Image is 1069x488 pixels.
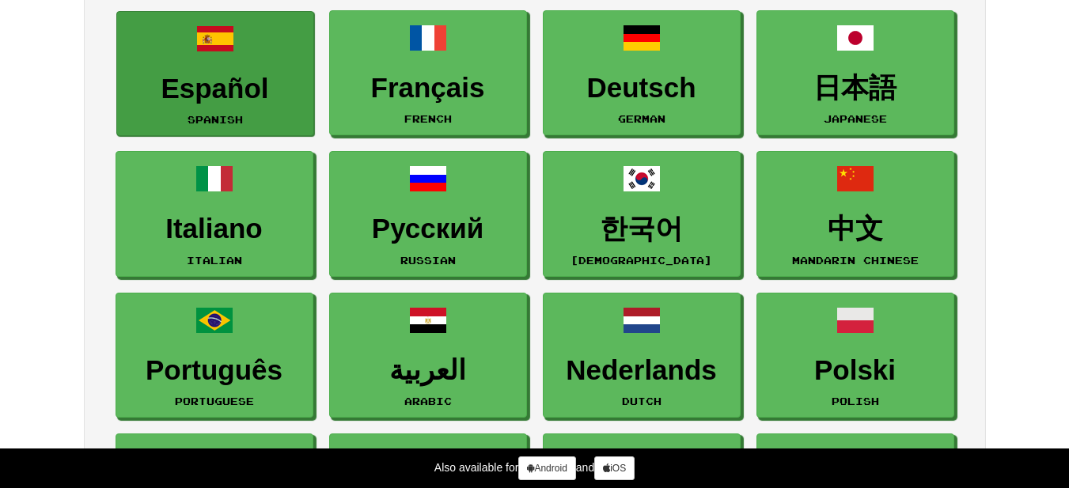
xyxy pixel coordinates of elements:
[552,214,732,244] h3: 한국어
[543,151,741,277] a: 한국어[DEMOGRAPHIC_DATA]
[765,355,946,386] h3: Polski
[765,73,946,104] h3: 日本語
[329,293,527,418] a: العربيةArabic
[792,255,919,266] small: Mandarin Chinese
[187,255,242,266] small: Italian
[400,255,456,266] small: Russian
[124,214,305,244] h3: Italiano
[188,114,243,125] small: Spanish
[824,113,887,124] small: Japanese
[329,151,527,277] a: РусскийRussian
[404,113,452,124] small: French
[116,151,313,277] a: ItalianoItalian
[124,355,305,386] h3: Português
[832,395,879,407] small: Polish
[543,293,741,418] a: NederlandsDutch
[116,11,314,137] a: EspañolSpanish
[765,214,946,244] h3: 中文
[338,73,518,104] h3: Français
[756,151,954,277] a: 中文Mandarin Chinese
[618,113,665,124] small: German
[552,355,732,386] h3: Nederlands
[552,73,732,104] h3: Deutsch
[594,456,635,480] a: iOS
[622,395,661,407] small: Dutch
[571,255,712,266] small: [DEMOGRAPHIC_DATA]
[175,395,254,407] small: Portuguese
[756,10,954,136] a: 日本語Japanese
[125,74,305,104] h3: Español
[543,10,741,136] a: DeutschGerman
[756,293,954,418] a: PolskiPolish
[338,214,518,244] h3: Русский
[329,10,527,136] a: FrançaisFrench
[518,456,575,480] a: Android
[404,395,452,407] small: Arabic
[116,293,313,418] a: PortuguêsPortuguese
[338,355,518,386] h3: العربية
